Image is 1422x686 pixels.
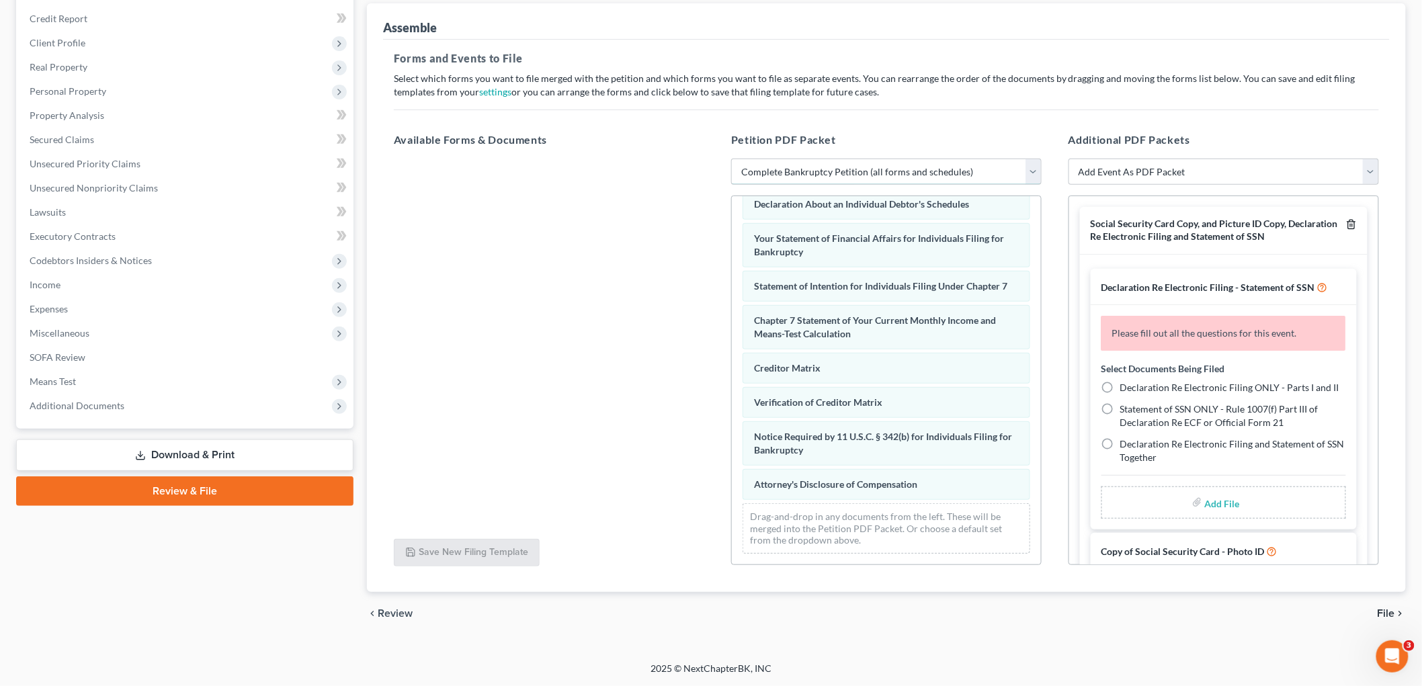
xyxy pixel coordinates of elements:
div: Social Security Card Copy, and Picture ID Copy, Declaration Re Electronic Filing and Statement of... [1091,218,1341,243]
div: 2025 © NextChapterBK, INC [328,662,1094,686]
div: Drag-and-drop in any documents from the left. These will be merged into the Petition PDF Packet. ... [743,503,1030,554]
span: Expenses [30,303,68,314]
span: Miscellaneous [30,327,89,339]
span: 3 [1404,640,1415,651]
button: chevron_left Review [367,608,426,619]
i: chevron_left [367,608,378,619]
span: Additional Documents [30,400,124,411]
h5: Additional PDF Packets [1069,132,1379,148]
label: Select Documents Being Filed [1101,361,1225,376]
span: File [1378,608,1395,619]
span: Real Property [30,61,87,73]
span: Attorney's Disclosure of Compensation [754,478,917,490]
span: Credit Report [30,13,87,24]
span: Property Analysis [30,110,104,121]
a: Unsecured Nonpriority Claims [19,176,353,200]
span: Chapter 7 Statement of Your Current Monthly Income and Means-Test Calculation [754,314,996,339]
a: Unsecured Priority Claims [19,152,353,176]
a: SOFA Review [19,345,353,370]
button: Save New Filing Template [394,539,540,567]
a: Review & File [16,476,353,506]
span: Petition PDF Packet [731,133,836,146]
span: Codebtors Insiders & Notices [30,255,152,266]
span: Declaration About an Individual Debtor's Schedules [754,198,969,210]
h5: Forms and Events to File [394,50,1379,67]
span: Means Test [30,376,76,387]
a: Executory Contracts [19,224,353,249]
span: Declaration Re Electronic Filing and Statement of SSN Together [1120,438,1345,463]
span: Unsecured Priority Claims [30,158,140,169]
a: Property Analysis [19,103,353,128]
a: Download & Print [16,439,353,471]
span: Statement of Intention for Individuals Filing Under Chapter 7 [754,280,1007,292]
span: Secured Claims [30,134,94,145]
span: Review [378,608,413,619]
span: Your Statement of Financial Affairs for Individuals Filing for Bankruptcy [754,232,1004,257]
a: Secured Claims [19,128,353,152]
span: Statement of SSN ONLY - Rule 1007(f) Part III of Declaration Re ECF or Official Form 21 [1120,403,1319,428]
span: Notice Required by 11 U.S.C. § 342(b) for Individuals Filing for Bankruptcy [754,431,1012,456]
span: Declaration Re Electronic Filing - Statement of SSN [1101,282,1315,293]
span: Unsecured Nonpriority Claims [30,182,158,194]
p: Select which forms you want to file merged with the petition and which forms you want to file as ... [394,72,1379,99]
span: Declaration Re Electronic Filing ONLY - Parts I and II [1120,382,1339,393]
span: Client Profile [30,37,85,48]
span: Lawsuits [30,206,66,218]
span: Income [30,279,60,290]
span: Personal Property [30,85,106,97]
span: Please fill out all the questions for this event. [1112,327,1297,339]
span: Creditor Matrix [754,362,821,374]
i: chevron_right [1395,608,1406,619]
a: Lawsuits [19,200,353,224]
h5: Available Forms & Documents [394,132,704,148]
div: Assemble [383,19,437,36]
a: Credit Report [19,7,353,31]
span: Verification of Creditor Matrix [754,396,882,408]
span: Copy of Social Security Card - Photo ID [1101,546,1265,557]
span: SOFA Review [30,351,85,363]
span: Executory Contracts [30,230,116,242]
a: settings [479,86,511,97]
iframe: Intercom live chat [1376,640,1409,673]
